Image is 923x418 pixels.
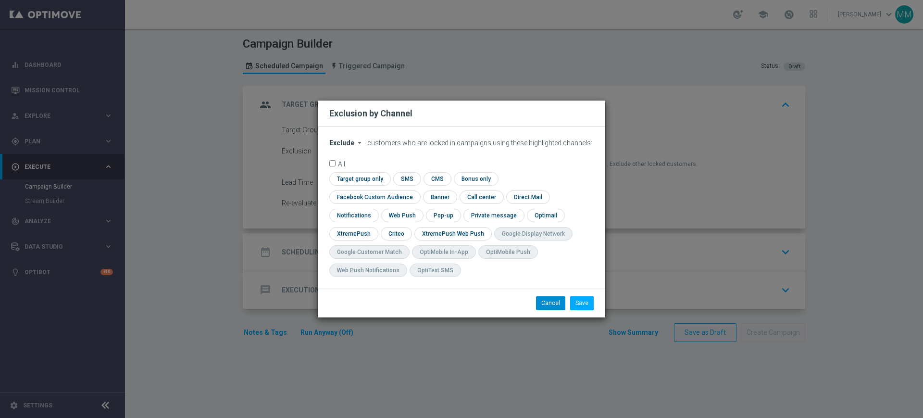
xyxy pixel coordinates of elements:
div: Google Display Network [502,230,565,238]
span: Exclude [329,139,354,147]
div: Google Customer Match [337,248,402,256]
button: Cancel [536,296,565,310]
div: OptiMobile Push [486,248,530,256]
label: All [338,160,345,166]
div: OptiText SMS [417,266,453,275]
div: OptiMobile In-App [420,248,468,256]
i: arrow_drop_down [356,139,363,147]
h2: Exclusion by Channel [329,108,412,119]
div: Web Push Notifications [337,266,399,275]
div: customers who are locked in campaigns using these highlighted channels: [329,139,594,147]
button: Save [570,296,594,310]
button: Exclude arrow_drop_down [329,139,366,147]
